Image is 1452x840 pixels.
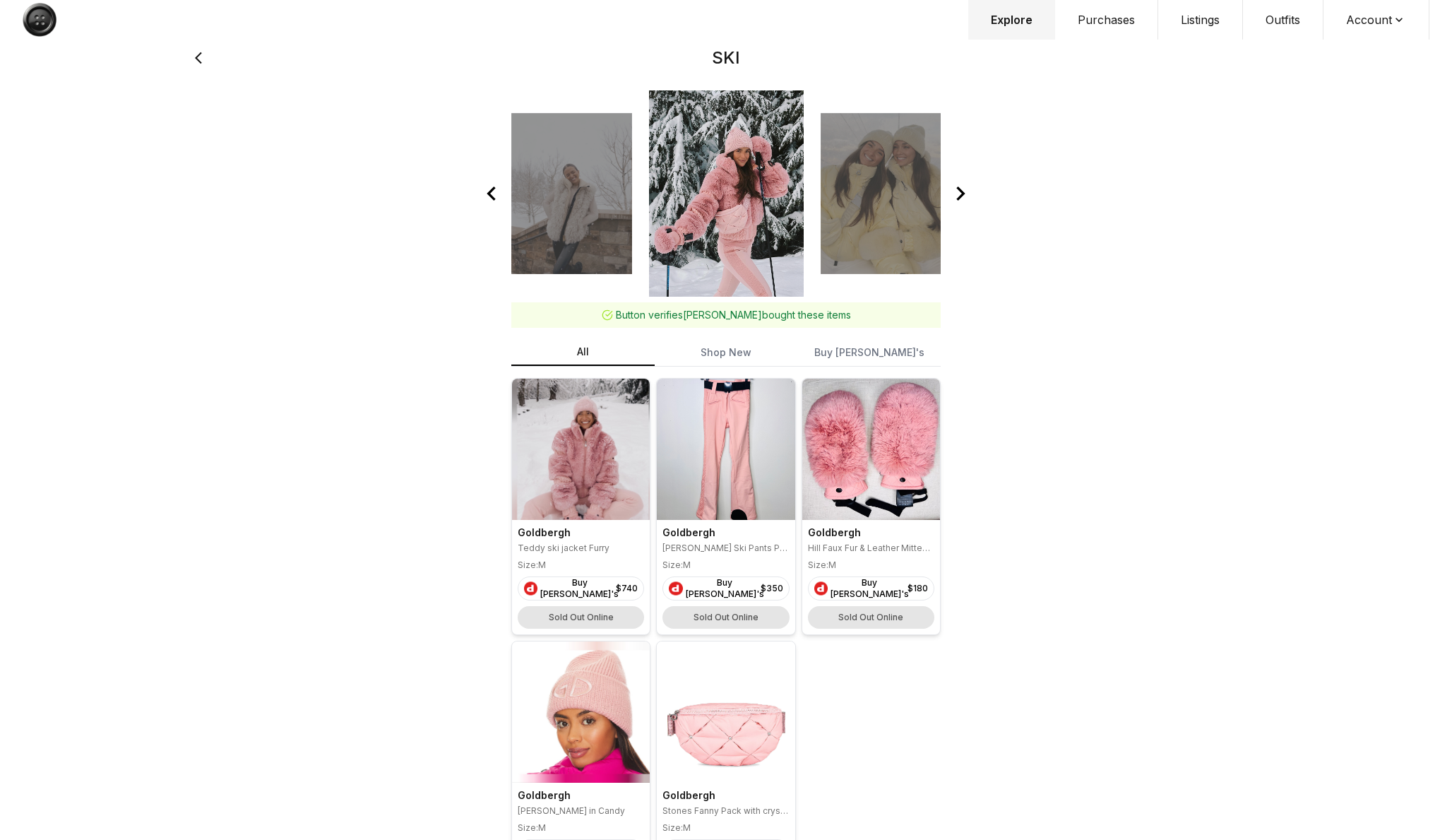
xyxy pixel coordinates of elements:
[808,606,934,629] div: Sold Out Online
[908,583,928,594] div: $ 180
[518,560,644,571] div: Size: M
[540,577,619,600] span: Buy [PERSON_NAME]'s
[802,379,940,520] img: Product Hill Faux Fur & Leather Mittens In Pink
[662,789,715,801] span: Goldbergh
[662,526,715,538] span: Goldbergh
[686,577,764,600] span: Buy [PERSON_NAME]'s
[518,526,571,538] span: Goldbergh
[518,822,644,834] div: Size: M
[657,641,795,783] img: Product Stones Fanny Pack with crystals by Swarovski ® in Cotton Candy
[662,543,789,560] p: [PERSON_NAME] Ski Pants Pink Cotton Candy
[657,379,795,520] img: Product Brooke Pippa Ski Pants Pink Cotton Candy
[512,379,650,520] img: Product Teddy ski jacket Furry
[511,339,655,366] button: All
[761,583,783,594] div: $ 350
[616,308,851,322] p: Button verifies [PERSON_NAME] bought these items
[808,526,861,538] span: Goldbergh
[616,583,638,594] div: $ 740
[831,577,909,600] span: Buy [PERSON_NAME]'s
[662,560,789,571] div: Size: M
[518,805,644,822] p: [PERSON_NAME] in Candy
[662,822,789,834] div: Size: M
[808,576,934,601] a: Depop LogoBuy [PERSON_NAME]'s$180
[518,789,571,801] span: Goldbergh
[662,576,789,601] a: Depop LogoBuy [PERSON_NAME]'s$350
[212,47,1240,69] h2: SKI
[814,581,828,596] img: Depop Logo
[518,606,644,629] div: Sold Out Online
[23,3,56,37] img: Button Logo
[669,581,682,596] img: Depop Logo
[662,606,789,629] div: Sold Out Online
[518,576,644,601] a: Depop LogoBuy [PERSON_NAME]'s$740
[524,581,537,596] img: Depop Logo
[808,560,934,571] div: Size: M
[655,339,798,366] button: Shop New
[808,543,934,560] p: Hill Faux Fur & Leather Mittens In Pink
[797,339,941,366] button: Buy [PERSON_NAME]'s
[662,805,789,822] p: Stones Fanny Pack with crystals by Swarovski ® in Cotton Candy
[512,641,650,783] img: Product Valeria Beanie in Candy
[518,543,644,560] p: Teddy ski jacket Furry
